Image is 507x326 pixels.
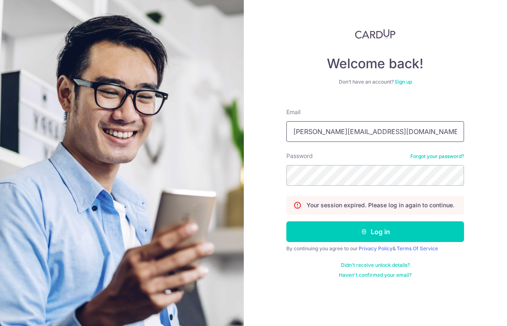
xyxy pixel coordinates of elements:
[341,262,410,268] a: Didn't receive unlock details?
[286,79,464,85] div: Don’t have an account?
[286,221,464,242] button: Log in
[286,245,464,252] div: By continuing you agree to our &
[286,55,464,72] h4: Welcome back!
[359,245,393,252] a: Privacy Policy
[286,121,464,142] input: Enter your Email
[395,79,412,85] a: Sign up
[355,29,395,39] img: CardUp Logo
[397,245,438,252] a: Terms Of Service
[339,272,412,278] a: Haven't confirmed your email?
[307,201,455,209] p: Your session expired. Please log in again to continue.
[410,153,464,160] a: Forgot your password?
[286,152,313,160] label: Password
[286,108,300,116] label: Email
